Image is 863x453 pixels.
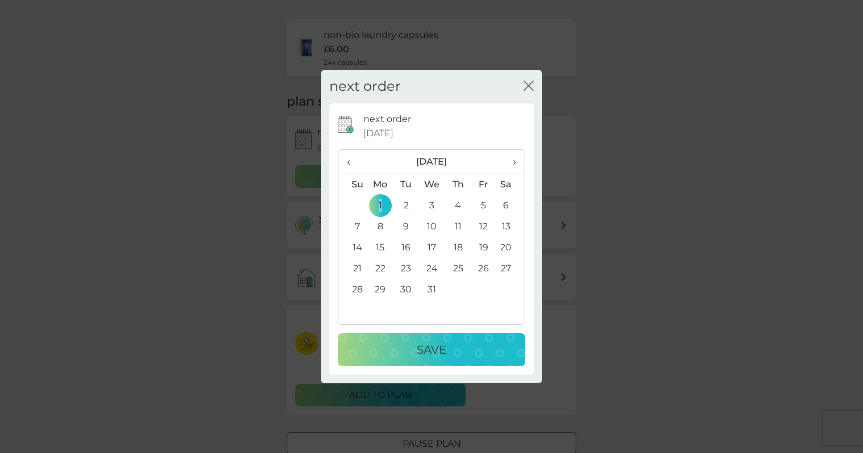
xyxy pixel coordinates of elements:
[523,81,534,93] button: close
[367,279,393,300] td: 29
[471,195,496,216] td: 5
[471,237,496,258] td: 19
[419,258,445,279] td: 24
[338,237,367,258] td: 14
[329,78,401,95] h2: next order
[393,195,419,216] td: 2
[393,216,419,237] td: 9
[496,195,525,216] td: 6
[347,150,359,174] span: ‹
[445,237,471,258] td: 18
[367,174,393,195] th: Mo
[496,174,525,195] th: Sa
[338,279,367,300] td: 28
[338,258,367,279] td: 21
[367,216,393,237] td: 8
[496,216,525,237] td: 13
[338,174,367,195] th: Su
[419,279,445,300] td: 31
[419,174,445,195] th: We
[419,216,445,237] td: 10
[471,174,496,195] th: Fr
[393,258,419,279] td: 23
[393,237,419,258] td: 16
[471,258,496,279] td: 26
[445,195,471,216] td: 4
[471,216,496,237] td: 12
[419,195,445,216] td: 3
[338,216,367,237] td: 7
[419,237,445,258] td: 17
[363,112,411,127] p: next order
[393,174,419,195] th: Tu
[445,258,471,279] td: 25
[367,258,393,279] td: 22
[367,195,393,216] td: 1
[445,216,471,237] td: 11
[496,237,525,258] td: 20
[496,258,525,279] td: 27
[417,341,446,359] p: Save
[393,279,419,300] td: 30
[367,237,393,258] td: 15
[505,150,516,174] span: ›
[367,150,496,174] th: [DATE]
[445,174,471,195] th: Th
[338,333,525,366] button: Save
[363,126,393,141] span: [DATE]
